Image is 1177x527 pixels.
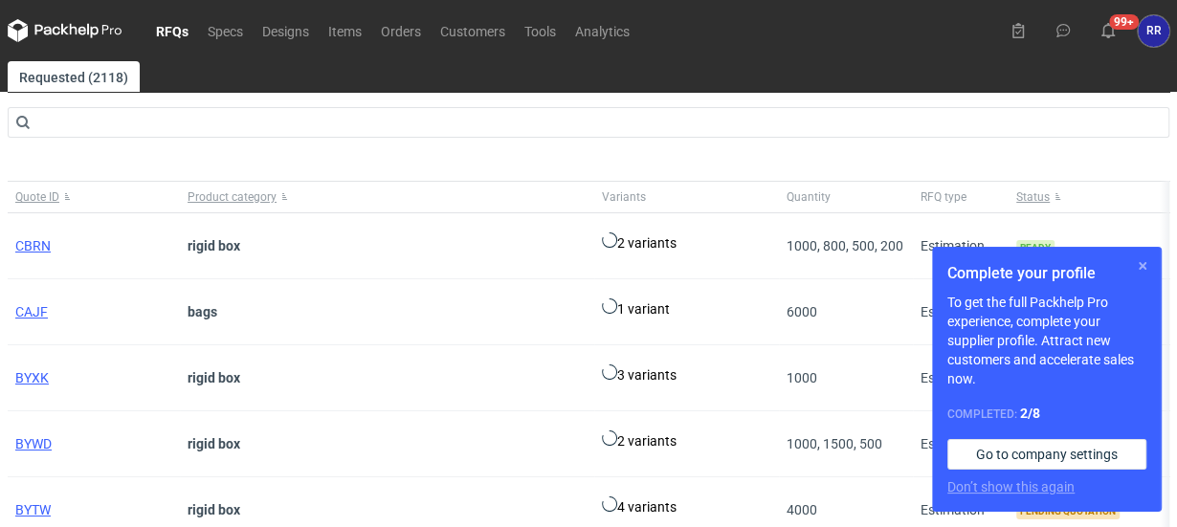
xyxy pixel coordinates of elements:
[431,19,515,42] a: Customers
[198,19,253,42] a: Specs
[947,439,1146,470] a: Go to company settings
[947,293,1146,388] p: To get the full Packhelp Pro experience, complete your supplier profile. Attract new customers an...
[8,61,140,92] a: Requested (2118)
[15,502,51,517] a: BYTW
[188,370,240,385] strong: rigid box
[1138,15,1169,47] button: RR
[188,304,217,319] strong: bags
[787,502,817,517] span: 4000
[515,19,566,42] a: Tools
[1016,189,1050,205] span: Status
[15,436,52,451] a: BYWD
[787,189,831,205] span: Quantity
[787,238,903,253] span: 1000, 800, 500, 200
[602,298,670,318] button: 1 variant
[1093,15,1123,46] button: 99+
[15,370,49,385] a: BYXK
[1016,504,1120,519] span: Pending quotation
[602,430,677,450] button: 2 variants
[1016,240,1055,255] span: Ready
[188,436,240,451] strong: rigid box
[787,370,817,385] span: 1000
[15,189,59,205] span: Quote ID
[787,436,882,451] span: 1000, 1500, 500
[947,262,1146,285] h1: Complete your profile
[319,19,371,42] a: Items
[947,477,1075,496] button: Don’t show this again
[602,189,646,205] span: Variants
[947,404,1146,424] div: Completed:
[602,496,677,516] button: 4 variants
[602,364,677,384] button: 3 variants
[146,19,198,42] a: RFQs
[1131,254,1154,277] button: Skip for now
[913,411,1009,477] div: Estimation
[566,19,639,42] a: Analytics
[180,182,594,212] button: Product category
[15,238,51,253] a: CBRN
[188,502,240,517] strong: rigid box
[188,238,240,253] strong: rigid box
[913,345,1009,411] div: Estimation
[913,213,1009,279] div: Estimation
[787,304,817,319] span: 6000
[1020,406,1040,421] strong: 2 / 8
[8,182,180,212] button: Quote ID
[913,279,1009,345] div: Estimation
[15,304,48,319] a: CAJF
[1138,15,1169,47] div: Robert Rakowski
[602,232,677,253] button: 2 variants
[8,19,122,42] svg: Packhelp Pro
[253,19,319,42] a: Designs
[921,189,966,205] span: RFQ type
[371,19,431,42] a: Orders
[188,189,277,205] span: Product category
